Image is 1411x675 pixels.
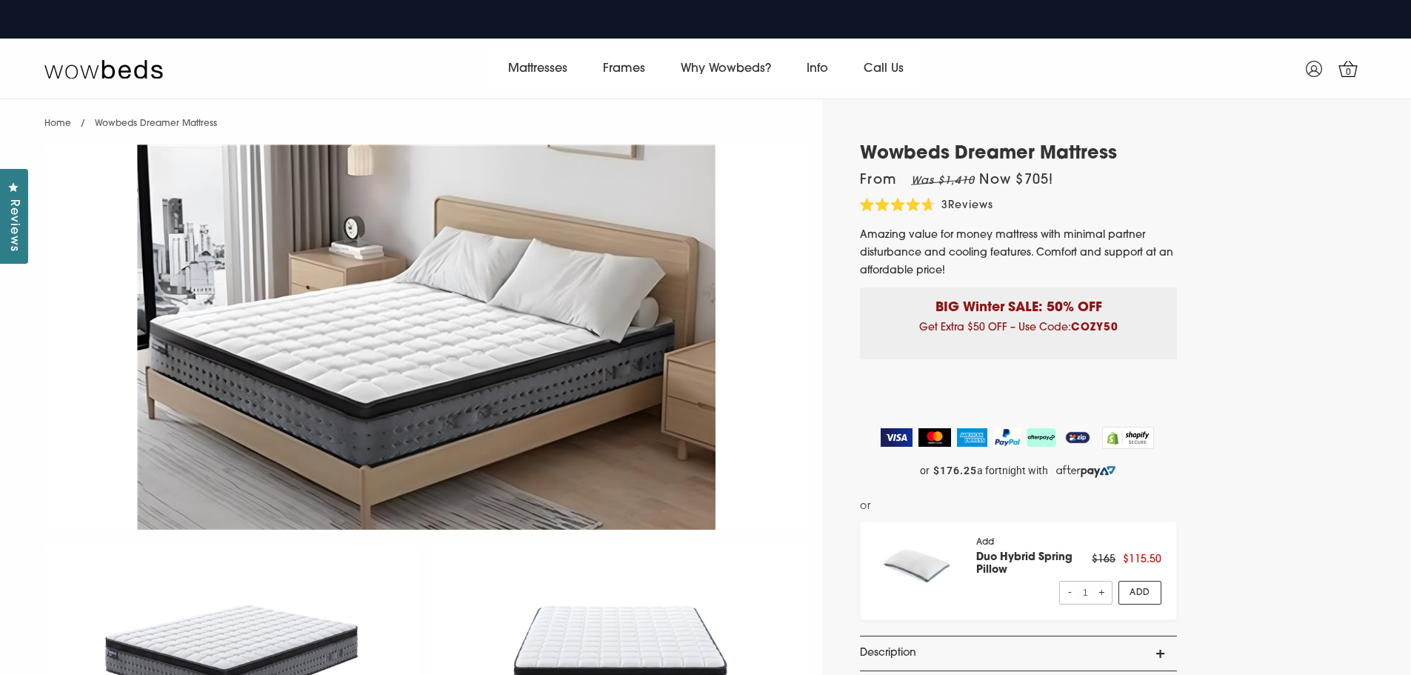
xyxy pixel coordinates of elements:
[941,200,948,211] span: 3
[860,198,993,215] div: 3Reviews
[490,48,585,90] a: Mattresses
[976,537,1092,605] div: Add
[44,99,217,137] nav: breadcrumbs
[1341,65,1356,80] span: 0
[919,322,1118,333] span: Get Extra $50 OFF – Use Code:
[1062,428,1093,447] img: ZipPay Logo
[1330,50,1367,87] a: 0
[860,636,1177,671] a: Description
[860,144,1177,165] h1: Wowbeds Dreamer Mattress
[860,497,871,516] span: or
[1118,581,1162,605] a: Add
[44,119,71,128] a: Home
[860,460,1177,482] a: or $176.25 a fortnight with
[920,465,930,477] span: or
[1071,322,1118,333] b: COZY50
[1097,582,1106,603] span: +
[663,48,789,90] a: Why Wowbeds?
[860,230,1173,276] span: Amazing value for money mattress with minimal partner disturbance and cooling features. Comfort a...
[860,174,1053,187] span: From
[81,119,85,128] span: /
[948,200,993,211] span: Reviews
[4,199,23,252] span: Reviews
[875,537,961,593] img: pillow_140x.png
[918,428,952,447] img: MasterCard Logo
[44,59,163,79] img: Wow Beds Logo
[911,176,975,187] em: Was $1,410
[1066,582,1075,603] span: -
[979,174,1053,187] span: Now $705!
[993,428,1021,447] img: PayPal Logo
[846,48,921,90] a: Call Us
[1027,428,1056,447] img: AfterPay Logo
[933,465,977,477] strong: $176.25
[977,465,1048,477] span: a fortnight with
[881,428,913,447] img: Visa Logo
[871,287,1166,318] p: BIG Winter SALE: 50% OFF
[1102,427,1154,449] img: Shopify secure badge
[585,48,663,90] a: Frames
[957,428,987,447] img: American Express Logo
[789,48,846,90] a: Info
[1092,554,1115,565] span: $165
[95,119,217,128] span: Wowbeds Dreamer Mattress
[1123,554,1161,565] span: $115.50
[976,552,1073,576] a: Duo Hybrid Spring Pillow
